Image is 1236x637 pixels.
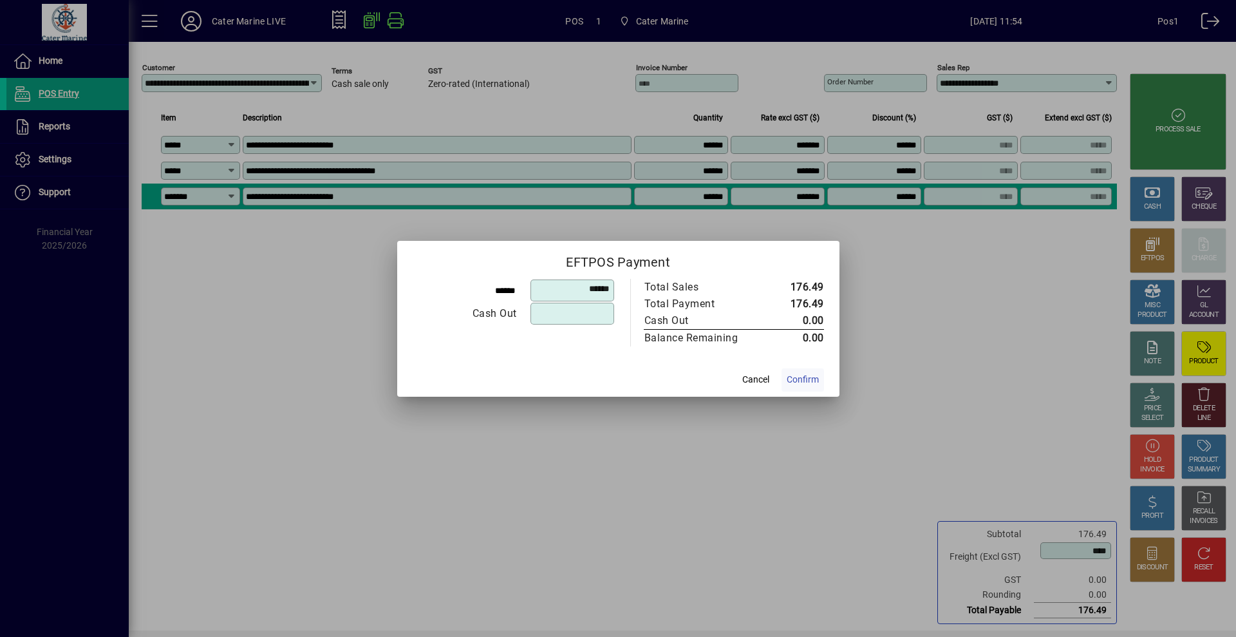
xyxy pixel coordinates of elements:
td: 176.49 [765,279,824,296]
span: Cancel [742,373,769,386]
div: Balance Remaining [644,330,753,346]
td: Total Sales [644,279,765,296]
div: Cash Out [644,313,753,328]
span: Confirm [787,373,819,386]
button: Confirm [782,368,824,392]
h2: EFTPOS Payment [397,241,839,278]
td: 0.00 [765,329,824,347]
td: Total Payment [644,296,765,312]
td: 0.00 [765,312,824,330]
button: Cancel [735,368,776,392]
td: 176.49 [765,296,824,312]
div: Cash Out [413,306,517,321]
